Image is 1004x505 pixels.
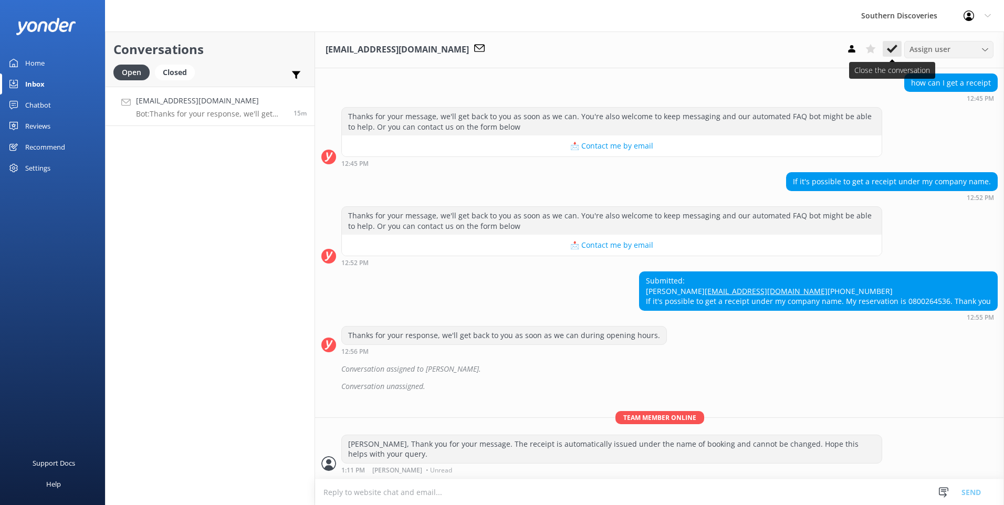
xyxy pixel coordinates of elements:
div: Thanks for your message, we'll get back to you as soon as we can. You're also welcome to keep mes... [342,108,882,135]
strong: 12:55 PM [967,314,994,321]
strong: 12:56 PM [341,349,369,355]
strong: 12:52 PM [341,260,369,266]
strong: 12:45 PM [967,96,994,102]
div: 2025-09-05T01:10:15.261 [321,360,998,378]
div: Inbox [25,73,45,94]
h4: [EMAIL_ADDRESS][DOMAIN_NAME] [136,95,286,107]
div: Home [25,52,45,73]
a: [EMAIL_ADDRESS][DOMAIN_NAME] [705,286,828,296]
div: Sep 05 2025 12:45pm (UTC +12:00) Pacific/Auckland [341,160,882,167]
strong: 12:52 PM [967,195,994,201]
div: Sep 05 2025 12:45pm (UTC +12:00) Pacific/Auckland [904,94,998,102]
div: Thanks for your response, we'll get back to you as soon as we can during opening hours. [342,327,666,344]
div: Closed [155,65,195,80]
span: Team member online [615,411,704,424]
div: Settings [25,157,50,178]
div: Sep 05 2025 12:56pm (UTC +12:00) Pacific/Auckland [341,348,667,355]
div: Chatbot [25,94,51,115]
a: [EMAIL_ADDRESS][DOMAIN_NAME]Bot:Thanks for your response, we'll get back to you as soon as we can... [106,87,315,126]
div: Thanks for your message, we'll get back to you as soon as we can. You're also welcome to keep mes... [342,207,882,235]
span: [PERSON_NAME] [372,467,422,474]
div: Sep 05 2025 01:11pm (UTC +12:00) Pacific/Auckland [341,466,882,474]
div: Open [113,65,150,80]
div: Support Docs [33,453,75,474]
img: yonder-white-logo.png [16,18,76,35]
div: 2025-09-05T01:10:26.235 [321,377,998,395]
strong: 1:11 PM [341,467,365,474]
button: 📩 Contact me by email [342,135,882,156]
div: Help [46,474,61,495]
a: Open [113,66,155,78]
span: • Unread [426,467,452,474]
button: 📩 Contact me by email [342,235,882,256]
div: Recommend [25,136,65,157]
div: Submitted: [PERSON_NAME] [PHONE_NUMBER] If it's possible to get a receipt under my company name. ... [640,272,997,310]
h3: [EMAIL_ADDRESS][DOMAIN_NAME] [326,43,469,57]
h2: Conversations [113,39,307,59]
span: Sep 05 2025 12:55pm (UTC +12:00) Pacific/Auckland [294,109,307,118]
div: [PERSON_NAME], Thank you for your message. The receipt is automatically issued under the name of ... [342,435,882,463]
div: how can I get a receipt [905,74,997,92]
strong: 12:45 PM [341,161,369,167]
div: Conversation assigned to [PERSON_NAME]. [341,360,998,378]
div: Sep 05 2025 12:52pm (UTC +12:00) Pacific/Auckland [786,194,998,201]
div: Conversation unassigned. [341,377,998,395]
p: Bot: Thanks for your response, we'll get back to you as soon as we can during opening hours. [136,109,286,119]
a: Closed [155,66,200,78]
div: Reviews [25,115,50,136]
div: If it's possible to get a receipt under my company name. [787,173,997,191]
span: Assign user [909,44,950,55]
div: Assign User [904,41,993,58]
div: Sep 05 2025 12:52pm (UTC +12:00) Pacific/Auckland [341,259,882,266]
div: Sep 05 2025 12:55pm (UTC +12:00) Pacific/Auckland [639,313,998,321]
